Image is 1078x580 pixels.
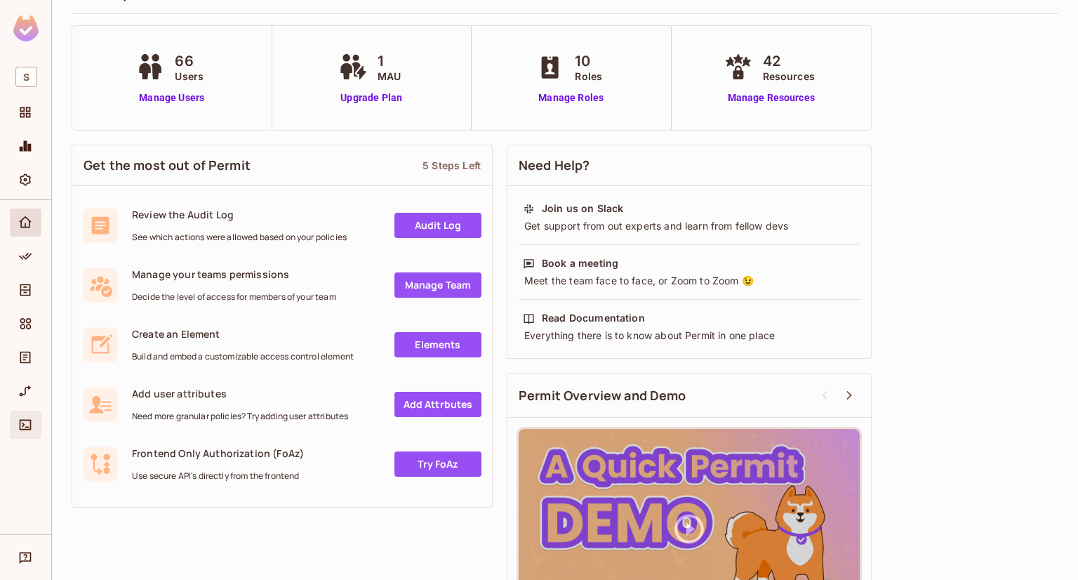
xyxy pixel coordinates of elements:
span: See which actions were allowed based on your policies [132,232,347,243]
div: 5 Steps Left [422,159,481,172]
span: Use secure API's directly from the frontend [132,470,304,482]
div: Connect [10,411,41,439]
div: Help & Updates [10,543,41,572]
a: Try FoAz [394,452,481,477]
span: S [15,67,37,87]
span: Permit Overview and Demo [519,387,686,404]
div: Join us on Slack [542,202,623,216]
span: 10 [575,51,602,72]
span: Need Help? [519,157,590,174]
div: Book a meeting [542,256,618,270]
div: Directory [10,276,41,304]
div: Elements [10,310,41,338]
div: Read Documentation [542,311,645,325]
span: 66 [175,51,204,72]
span: Need more granular policies? Try adding user attributes [132,411,348,422]
span: Get the most out of Permit [84,157,251,174]
img: SReyMgAAAABJRU5ErkJggg== [13,15,39,41]
span: Create an Element [132,327,354,341]
span: MAU [378,69,401,84]
div: Projects [10,98,41,126]
span: Add user attributes [132,387,348,400]
a: Elements [394,332,481,357]
div: URL Mapping [10,377,41,405]
span: Review the Audit Log [132,208,347,221]
a: Manage Team [394,272,481,298]
div: Home [10,209,41,237]
span: Frontend Only Authorization (FoAz) [132,447,304,460]
a: Upgrade Plan [335,91,408,105]
span: Resources [763,69,815,84]
div: Everything there is to know about Permit in one place [523,329,856,343]
span: Decide the level of access for members of your team [132,291,336,303]
div: Policy [10,242,41,270]
a: Add Attrbutes [394,392,481,417]
span: Build and embed a customizable access control element [132,351,354,362]
div: Monitoring [10,132,41,160]
div: Settings [10,166,41,194]
div: Workspace: SysOne [10,61,41,93]
span: 42 [763,51,815,72]
span: Users [175,69,204,84]
a: Manage Resources [721,91,822,105]
div: Meet the team face to face, or Zoom to Zoom 😉 [523,274,856,288]
span: Manage your teams permissions [132,268,336,281]
a: Manage Roles [533,91,609,105]
span: Roles [575,69,602,84]
div: Audit Log [10,343,41,371]
a: Audit Log [394,213,481,238]
span: 1 [378,51,401,72]
div: Get support from out experts and learn from fellow devs [523,219,856,233]
a: Manage Users [133,91,211,105]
